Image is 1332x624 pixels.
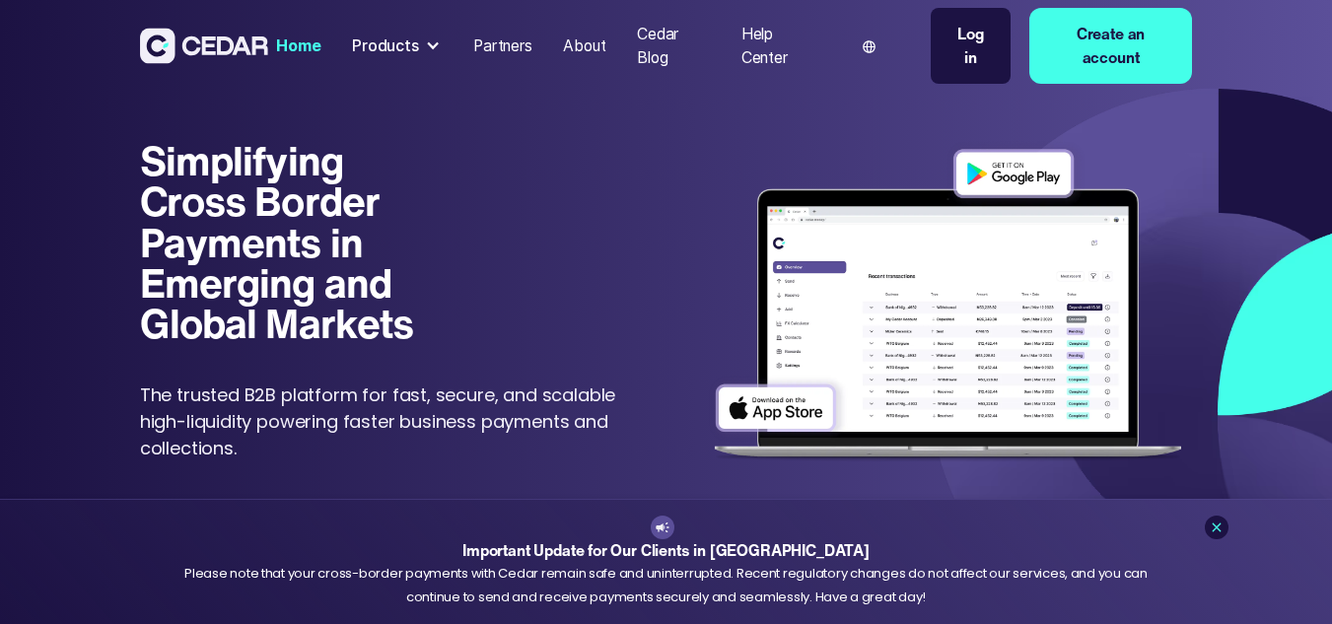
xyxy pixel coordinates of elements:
[473,35,532,58] div: Partners
[931,8,1011,84] a: Log in
[704,140,1192,472] img: Dashboard of transactions
[629,13,718,79] a: Cedar Blog
[1029,8,1193,84] a: Create an account
[863,40,876,53] img: world icon
[950,23,991,69] div: Log in
[555,25,613,68] a: About
[352,35,419,58] div: Products
[344,27,450,66] div: Products
[637,23,710,69] div: Cedar Blog
[563,35,605,58] div: About
[465,25,539,68] a: Partners
[140,381,627,461] p: The trusted B2B platform for fast, secure, and scalable high-liquidity powering faster business p...
[140,140,432,343] h1: Simplifying Cross Border Payments in Emerging and Global Markets
[276,35,320,58] div: Home
[741,23,820,69] div: Help Center
[734,13,827,79] a: Help Center
[268,25,328,68] a: Home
